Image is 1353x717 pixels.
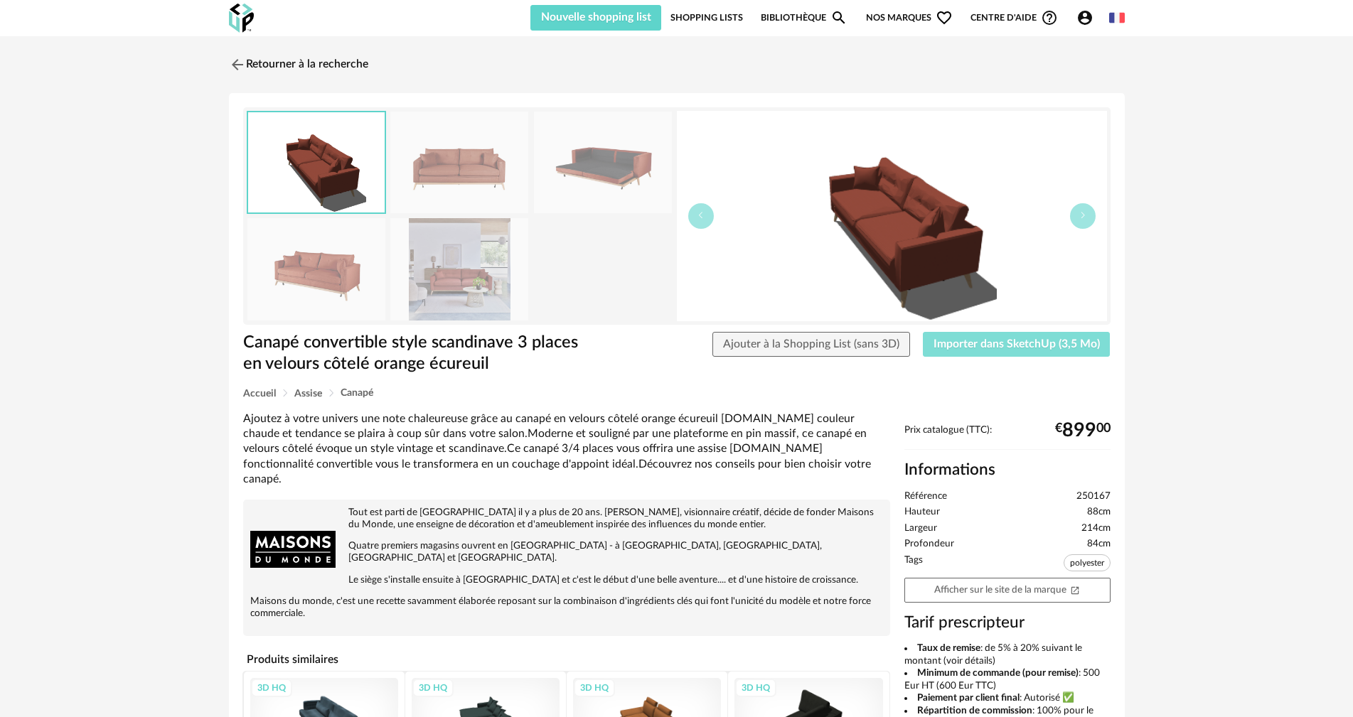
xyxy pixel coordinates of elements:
[390,218,528,320] img: canape-convertible-style-scandinave-3-places-en-velours-cotele-orange-ecureuil-1000-12-26-250167_...
[923,332,1111,357] button: Importer dans SketchUp (3,5 Mo)
[970,9,1058,26] span: Centre d'aideHelp Circle Outline icon
[904,554,923,575] span: Tags
[677,111,1107,321] img: thumbnail.png
[735,679,776,697] div: 3D HQ
[229,49,368,80] a: Retourner à la recherche
[229,56,246,73] img: svg+xml;base64,PHN2ZyB3aWR0aD0iMjQiIGhlaWdodD0iMjQiIHZpZXdCb3g9IjAgMCAyNCAyNCIgZmlsbD0ibm9uZSIgeG...
[1070,584,1080,594] span: Open In New icon
[1081,522,1111,535] span: 214cm
[1076,9,1093,26] span: Account Circle icon
[250,574,883,586] p: Le siège s'installe ensuite à [GEOGRAPHIC_DATA] et c'est le début d'une belle aventure.... et d'u...
[936,9,953,26] span: Heart Outline icon
[541,11,651,23] span: Nouvelle shopping list
[243,388,1111,399] div: Breadcrumb
[1109,10,1125,26] img: fr
[904,460,1111,480] h2: Informations
[247,218,385,320] img: canape-convertible-style-scandinave-3-places-en-velours-cotele-orange-ecureuil-1000-12-26-250167_...
[904,667,1111,692] li: : 500 Eur HT (600 Eur TTC)
[866,5,953,31] span: Nos marques
[243,332,597,375] h1: Canapé convertible style scandinave 3 places en velours côtelé orange écureuil
[250,507,336,592] img: brand logo
[904,522,937,535] span: Largeur
[904,613,1111,633] h3: Tarif prescripteur
[250,540,883,564] p: Quatre premiers magasins ouvrent en [GEOGRAPHIC_DATA] - à [GEOGRAPHIC_DATA], [GEOGRAPHIC_DATA], [...
[904,692,1111,705] li: : Autorisé ✅
[723,338,899,350] span: Ajouter à la Shopping List (sans 3D)
[904,424,1111,451] div: Prix catalogue (TTC):
[341,388,373,398] span: Canapé
[917,643,980,653] b: Taux de remise
[1087,538,1111,551] span: 84cm
[1041,9,1058,26] span: Help Circle Outline icon
[934,338,1100,350] span: Importer dans SketchUp (3,5 Mo)
[917,693,1020,703] b: Paiement par client final
[530,5,662,31] button: Nouvelle shopping list
[1055,425,1111,436] div: € 00
[243,389,276,399] span: Accueil
[1064,554,1111,571] span: polyester
[761,5,847,31] a: BibliothèqueMagnify icon
[248,112,385,212] img: thumbnail.png
[251,679,292,697] div: 3D HQ
[904,506,940,519] span: Hauteur
[904,538,954,551] span: Profondeur
[917,668,1079,678] b: Minimum de commande (pour remise)
[229,4,254,33] img: OXP
[904,578,1111,603] a: Afficher sur le site de la marqueOpen In New icon
[670,5,743,31] a: Shopping Lists
[917,706,1032,716] b: Répartition de commission
[1062,425,1096,436] span: 899
[830,9,847,26] span: Magnify icon
[1087,506,1111,519] span: 88cm
[904,490,947,503] span: Référence
[250,595,883,620] p: Maisons du monde, c'est une recette savamment élaborée reposant sur la combinaison d'ingrédients ...
[412,679,454,697] div: 3D HQ
[243,411,890,487] div: Ajoutez à votre univers une note chaleureuse grâce au canapé en velours côtelé orange écureuil [D...
[1076,490,1111,503] span: 250167
[390,112,528,213] img: canape-convertible-style-scandinave-3-places-en-velours-cotele-orange-ecureuil-1000-12-26-250167_...
[250,507,883,531] p: Tout est parti de [GEOGRAPHIC_DATA] il y a plus de 20 ans. [PERSON_NAME], visionnaire créatif, dé...
[712,332,910,357] button: Ajouter à la Shopping List (sans 3D)
[1076,9,1100,26] span: Account Circle icon
[243,649,890,670] h4: Produits similaires
[904,642,1111,667] li: : de 5% à 20% suivant le montant (voir détails)
[294,389,322,399] span: Assise
[534,112,672,213] img: canape-convertible-style-scandinave-3-places-en-velours-cotele-orange-ecureuil-1000-12-26-250167_...
[574,679,615,697] div: 3D HQ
